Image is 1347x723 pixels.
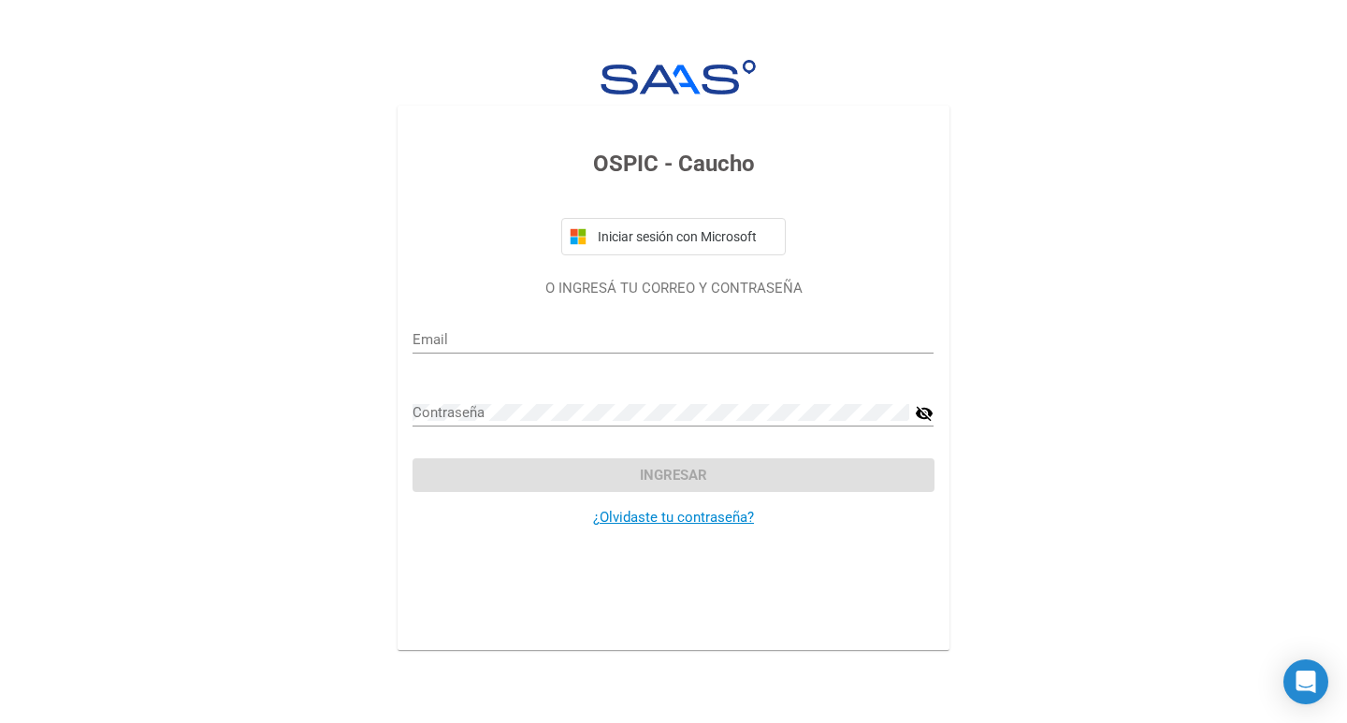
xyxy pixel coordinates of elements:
[413,147,934,181] h3: OSPIC - Caucho
[561,218,786,255] button: Iniciar sesión con Microsoft
[1283,659,1328,704] div: Open Intercom Messenger
[413,278,934,299] p: O INGRESÁ TU CORREO Y CONTRASEÑA
[594,229,777,244] span: Iniciar sesión con Microsoft
[640,467,707,484] span: Ingresar
[593,509,754,526] a: ¿Olvidaste tu contraseña?
[915,402,934,425] mat-icon: visibility_off
[413,458,934,492] button: Ingresar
